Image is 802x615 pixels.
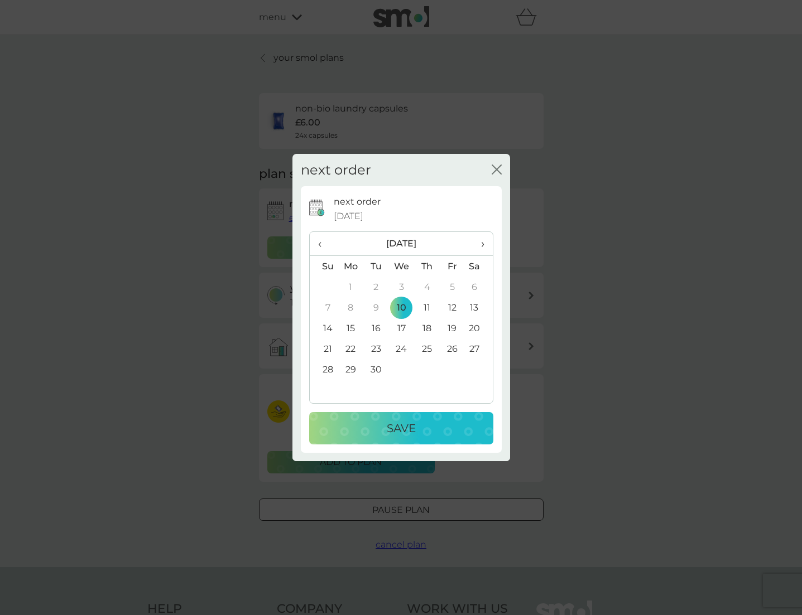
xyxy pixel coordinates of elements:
[388,277,414,297] td: 3
[464,318,492,338] td: 20
[414,277,439,297] td: 4
[473,232,484,255] span: ›
[363,297,388,318] td: 9
[464,256,492,277] th: Sa
[492,164,502,176] button: close
[363,338,388,359] td: 23
[310,359,338,380] td: 28
[388,297,414,318] td: 10
[414,256,439,277] th: Th
[440,318,465,338] td: 19
[338,256,364,277] th: Mo
[310,256,338,277] th: Su
[414,318,439,338] td: 18
[388,256,414,277] th: We
[363,318,388,338] td: 16
[301,162,371,178] h2: next order
[318,232,330,255] span: ‹
[338,338,364,359] td: 22
[440,338,465,359] td: 26
[338,297,364,318] td: 8
[464,297,492,318] td: 13
[338,359,364,380] td: 29
[309,412,493,444] button: Save
[338,232,465,256] th: [DATE]
[440,256,465,277] th: Fr
[310,297,338,318] td: 7
[414,338,439,359] td: 25
[464,277,492,297] td: 6
[334,209,363,224] span: [DATE]
[338,277,364,297] td: 1
[363,359,388,380] td: 30
[310,318,338,338] td: 14
[440,277,465,297] td: 5
[334,195,381,209] p: next order
[387,419,416,437] p: Save
[310,338,338,359] td: 21
[363,256,388,277] th: Tu
[338,318,364,338] td: 15
[464,338,492,359] td: 27
[440,297,465,318] td: 12
[414,297,439,318] td: 11
[388,318,414,338] td: 17
[388,338,414,359] td: 24
[363,277,388,297] td: 2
